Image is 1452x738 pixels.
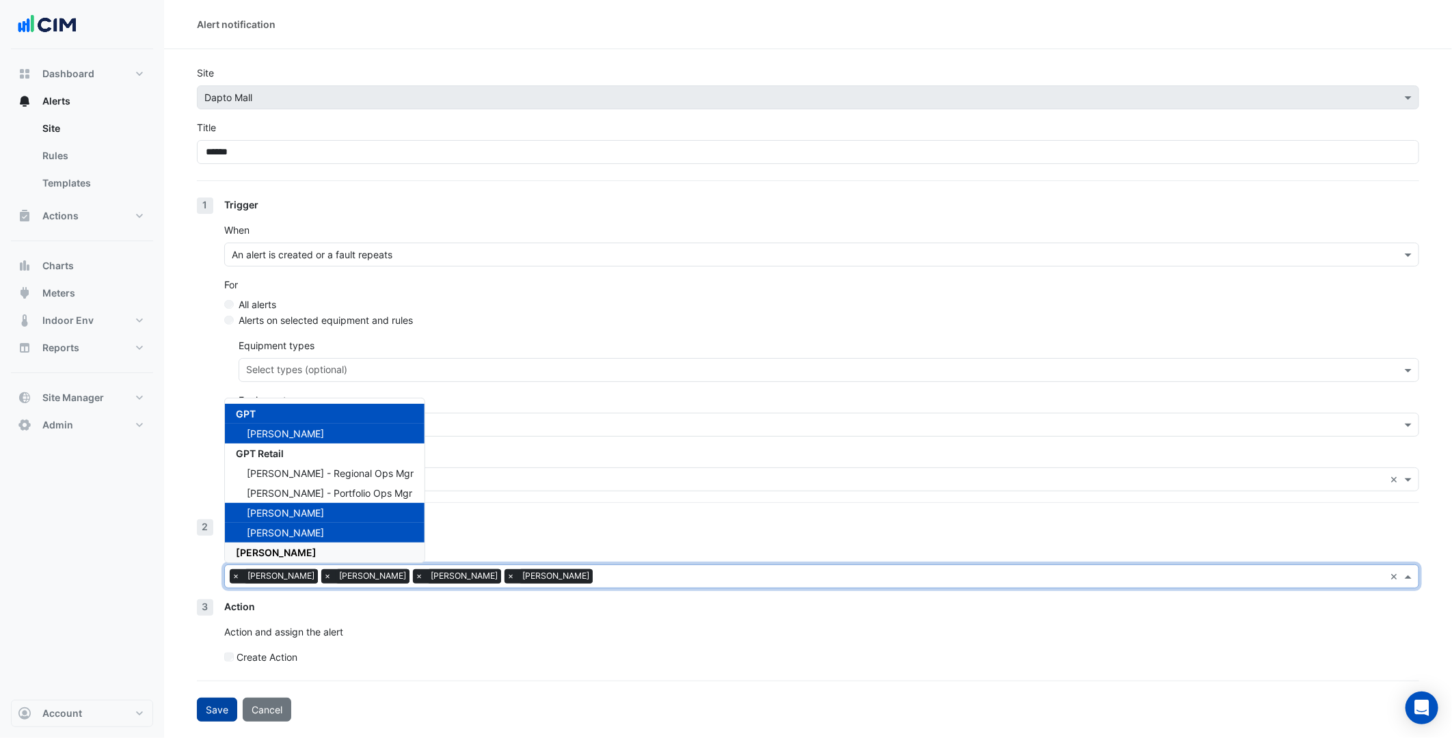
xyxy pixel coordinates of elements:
app-icon: Site Manager [18,391,31,405]
span: GPT Retail [236,448,284,459]
app-icon: Actions [18,209,31,223]
button: Alerts [11,87,153,115]
span: Reports [42,341,79,355]
app-icon: Meters [18,286,31,300]
span: Clear [1390,472,1401,487]
span: [PERSON_NAME] - Regional Ops Mgr [247,467,414,479]
label: Title [197,120,216,135]
span: Actions [42,209,79,223]
span: × [505,569,517,583]
button: Cancel [243,698,291,722]
button: Account [11,700,153,727]
span: Alerts [42,94,70,108]
span: Dashboard [42,67,94,81]
div: Alerts [11,115,153,202]
label: All alerts [239,297,276,312]
div: Alert notification [197,17,275,31]
span: [PERSON_NAME] [427,569,501,583]
label: Alerts on selected equipment and rules [239,313,413,327]
div: Action [224,599,1419,614]
button: Charts [11,252,153,279]
span: [PERSON_NAME] [519,569,593,583]
div: Trigger [224,197,1419,212]
button: Actions [11,202,153,230]
app-icon: Admin [18,418,31,432]
app-icon: Indoor Env [18,314,31,327]
label: When [224,223,250,237]
div: Notification [224,519,1419,534]
app-icon: Alerts [18,94,31,108]
span: Charts [42,259,74,273]
app-icon: Reports [18,341,31,355]
a: Site [31,115,153,142]
span: GPT [236,408,256,420]
span: [PERSON_NAME] - Portfolio Ops Mgr [247,487,412,499]
div: Open Intercom Messenger [1406,692,1438,724]
span: × [230,569,242,583]
span: × [413,569,425,583]
div: 3 [197,599,213,616]
img: Company Logo [16,11,78,38]
span: [PERSON_NAME] [236,547,317,558]
button: Save [197,698,237,722]
div: 2 [197,519,213,536]
span: Indoor Env [42,314,94,327]
span: [PERSON_NAME] [247,428,324,439]
a: Rules [31,142,153,169]
label: Site [197,66,214,80]
button: Indoor Env [11,307,153,334]
span: Admin [42,418,73,432]
app-icon: Charts [18,259,31,273]
div: 1 [197,197,213,214]
span: [PERSON_NAME] [336,569,409,583]
span: [PERSON_NAME] [244,569,318,583]
app-icon: Dashboard [18,67,31,81]
button: Dashboard [11,60,153,87]
p: Action and assign the alert [224,625,1419,639]
button: Meters [11,279,153,307]
span: Site Manager [42,391,104,405]
label: Equipment types [239,338,314,353]
div: Select types (optional) [244,362,347,380]
button: Site Manager [11,384,153,411]
label: For [224,277,238,292]
a: Templates [31,169,153,197]
span: [PERSON_NAME] [247,527,324,538]
label: Create Action [237,650,297,664]
label: Equipment names [239,393,319,407]
span: Clear [1390,569,1401,584]
span: × [321,569,334,583]
span: Account [42,707,82,720]
div: Options List [225,398,425,562]
button: Admin [11,411,153,439]
span: [PERSON_NAME] [247,507,324,519]
button: Reports [11,334,153,361]
span: Meters [42,286,75,300]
